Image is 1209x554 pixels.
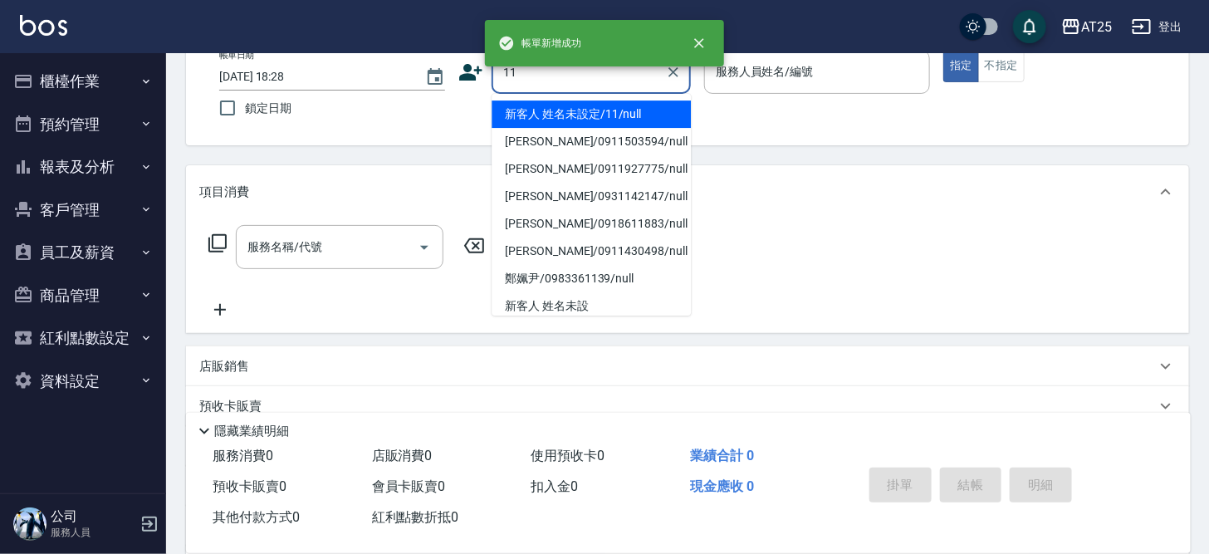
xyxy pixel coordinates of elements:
span: 預收卡販賣 0 [213,478,286,494]
button: save [1013,10,1046,43]
button: 指定 [943,50,979,82]
span: 使用預收卡 0 [531,448,604,463]
p: 預收卡販賣 [199,398,262,415]
img: Logo [20,15,67,36]
button: 客戶管理 [7,189,159,232]
button: AT25 [1055,10,1118,44]
li: [PERSON_NAME]/0911503594/null [492,128,691,155]
button: Open [411,234,438,261]
span: 扣入金 0 [531,478,578,494]
div: AT25 [1081,17,1112,37]
span: 鎖定日期 [245,100,291,117]
p: 項目消費 [199,184,249,201]
span: 服務消費 0 [213,448,273,463]
div: 預收卡販賣 [186,386,1189,426]
span: 店販消費 0 [372,448,433,463]
button: 員工及薪資 [7,231,159,274]
button: Choose date, selected date is 2025-08-18 [415,57,455,97]
button: 報表及分析 [7,145,159,189]
label: 帳單日期 [219,49,254,61]
li: [PERSON_NAME]/0911430498/null [492,238,691,265]
span: 紅利點數折抵 0 [372,509,459,525]
li: 新客人 姓名未設定/0909111271/null [492,292,691,337]
button: 商品管理 [7,274,159,317]
li: [PERSON_NAME]/0918611883/null [492,210,691,238]
button: 資料設定 [7,360,159,403]
li: 鄭姵尹/0983361139/null [492,265,691,292]
button: Clear [662,61,685,84]
button: 登出 [1125,12,1189,42]
li: 新客人 姓名未設定/11/null [492,101,691,128]
input: YYYY/MM/DD hh:mm [219,63,409,91]
p: 服務人員 [51,525,135,540]
p: 隱藏業績明細 [214,423,289,440]
p: 店販銷售 [199,358,249,375]
span: 業績合計 0 [690,448,754,463]
img: Person [13,507,46,541]
h5: 公司 [51,508,135,525]
button: 預約管理 [7,103,159,146]
button: 紅利點數設定 [7,316,159,360]
span: 其他付款方式 0 [213,509,300,525]
button: 不指定 [978,50,1025,82]
span: 現金應收 0 [690,478,754,494]
li: [PERSON_NAME]/0931142147/null [492,183,691,210]
span: 會員卡販賣 0 [372,478,446,494]
button: close [681,25,717,61]
div: 店販銷售 [186,346,1189,386]
span: 帳單新增成功 [498,35,581,51]
li: [PERSON_NAME]/0911927775/null [492,155,691,183]
div: 項目消費 [186,165,1189,218]
button: 櫃檯作業 [7,60,159,103]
